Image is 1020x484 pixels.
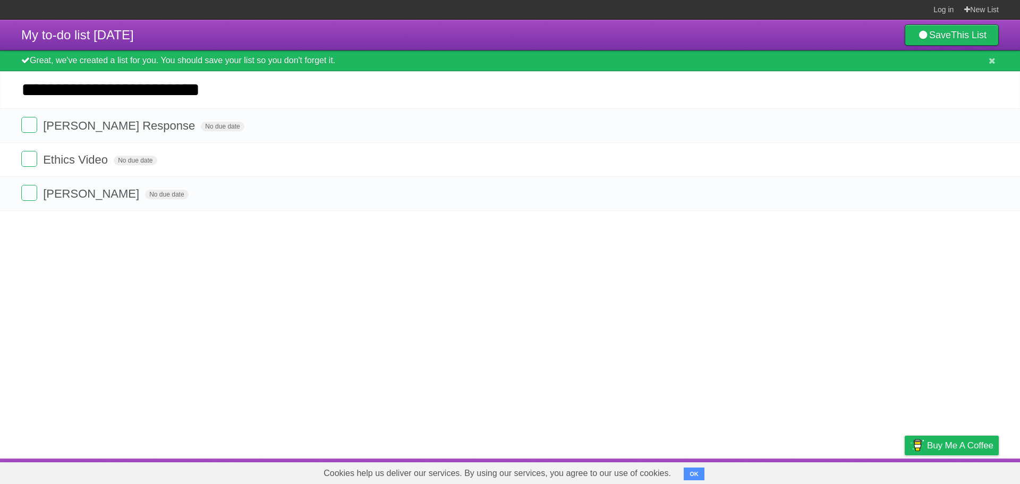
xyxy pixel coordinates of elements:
span: My to-do list [DATE] [21,28,134,42]
a: Terms [855,461,878,481]
span: Buy me a coffee [927,436,993,455]
a: Developers [798,461,841,481]
img: Buy me a coffee [910,436,924,454]
span: No due date [201,122,244,131]
a: About [763,461,786,481]
a: Privacy [891,461,919,481]
a: SaveThis List [905,24,999,46]
span: Cookies help us deliver our services. By using our services, you agree to our use of cookies. [313,463,682,484]
span: Ethics Video [43,153,110,166]
span: [PERSON_NAME] [43,187,142,200]
a: Suggest a feature [932,461,999,481]
label: Done [21,185,37,201]
label: Done [21,151,37,167]
span: No due date [145,190,188,199]
button: OK [684,468,704,480]
label: Done [21,117,37,133]
a: Buy me a coffee [905,436,999,455]
b: This List [951,30,987,40]
span: No due date [114,156,157,165]
span: [PERSON_NAME] Response [43,119,198,132]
